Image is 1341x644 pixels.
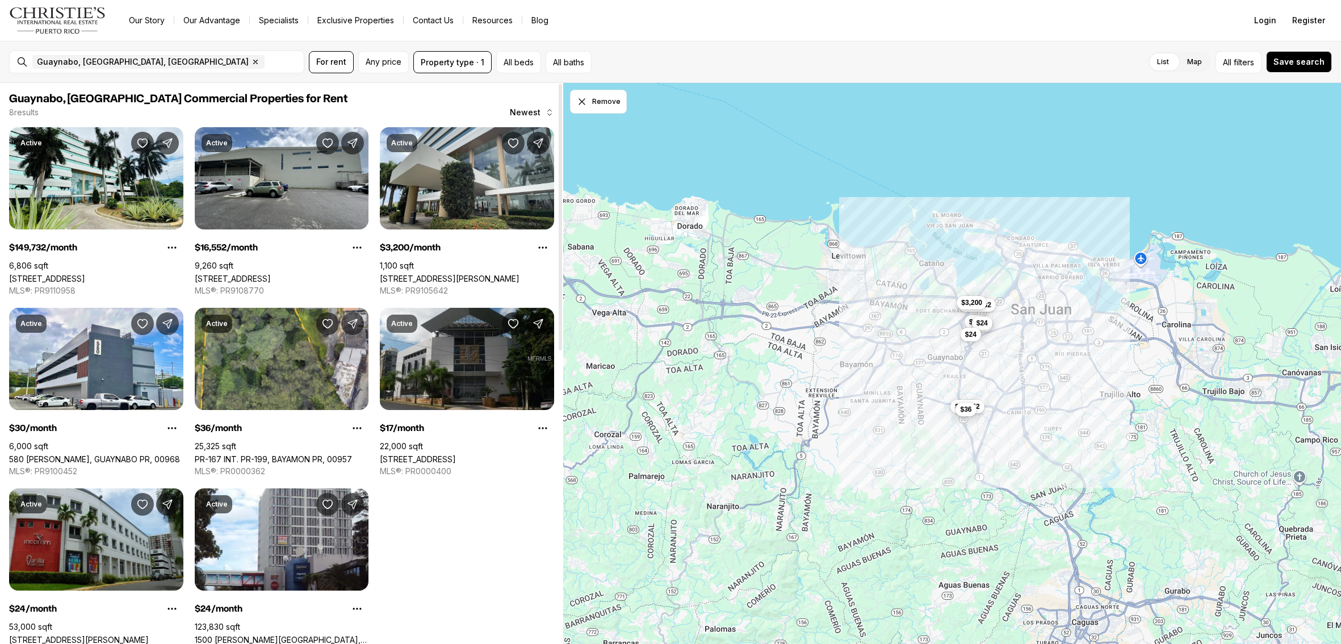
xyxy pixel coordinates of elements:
[463,12,522,28] a: Resources
[161,417,183,440] button: Property options
[502,312,525,335] button: Save Property: 1 PARKSIDE-1 ST
[316,132,339,154] button: Save Property: 20 ALBOLOTE AVE #3
[131,493,154,516] button: Save Property: 107 GONZALEZ GUISTI AVE.
[531,417,554,440] button: Property options
[156,132,179,154] button: Share Property
[346,417,368,440] button: Property options
[341,312,364,335] button: Share Property
[1247,9,1283,32] button: Login
[958,298,996,311] button: $149,732
[527,132,550,154] button: Share Property
[161,236,183,259] button: Property options
[961,298,982,307] span: $3,200
[120,12,174,28] a: Our Story
[503,101,561,124] button: Newest
[404,12,463,28] button: Contact Us
[341,493,364,516] button: Share Property
[9,108,39,117] p: 8 results
[156,312,179,335] button: Share Property
[546,51,592,73] button: All baths
[965,329,977,338] span: $24
[972,316,992,330] button: $24
[531,236,554,259] button: Property options
[20,500,42,509] p: Active
[156,493,179,516] button: Share Property
[413,51,492,73] button: Property type · 1
[570,90,627,114] button: Dismiss drawing
[965,315,985,328] button: $30
[316,493,339,516] button: Save Property: 1500 F.D. ROOSEVELT AVE.
[346,597,368,620] button: Property options
[20,319,42,328] p: Active
[1234,56,1254,68] span: filters
[957,295,987,309] button: $3,200
[522,12,558,28] a: Blog
[20,139,42,148] p: Active
[961,327,981,341] button: $24
[174,12,249,28] a: Our Advantage
[1148,52,1178,72] label: List
[250,12,308,28] a: Specialists
[527,312,550,335] button: Share Property
[1273,57,1325,66] span: Save search
[358,51,409,73] button: Any price
[510,108,540,117] span: Newest
[341,132,364,154] button: Share Property
[969,317,980,326] span: $30
[366,57,401,66] span: Any price
[963,300,991,309] span: $149,732
[1223,56,1231,68] span: All
[496,51,541,73] button: All beds
[37,57,249,66] span: Guaynabo, [GEOGRAPHIC_DATA], [GEOGRAPHIC_DATA]
[316,312,339,335] button: Save Property: PR-167 INT. PR-199
[1285,9,1332,32] button: Register
[1178,52,1211,72] label: Map
[1254,16,1276,25] span: Login
[206,500,228,509] p: Active
[346,236,368,259] button: Property options
[9,93,347,104] span: Guaynabo, [GEOGRAPHIC_DATA] Commercial Properties for Rent
[309,51,354,73] button: For rent
[206,139,228,148] p: Active
[1216,51,1262,73] button: Allfilters
[308,12,403,28] a: Exclusive Properties
[391,319,413,328] p: Active
[391,139,413,148] p: Active
[1292,16,1325,25] span: Register
[977,319,988,328] span: $24
[161,597,183,620] button: Property options
[380,454,456,464] a: 1 PARKSIDE-1 ST, GUAYNABO PR, 00965
[1266,51,1332,73] button: Save search
[961,405,972,414] span: $36
[316,57,346,66] span: For rent
[950,399,984,413] button: $16,552
[380,274,519,283] a: 165 AVE EL CAÑO, GUAYNABO PR, 00968
[9,274,85,283] a: 100 ROAD 165 CENTRO INTERNACIONAL DE MERCADEO TORRE II #Suite #802, GUAYNABO PR, 00968
[9,454,180,464] a: 580 BUCHANAN, GUAYNABO PR, 00968
[9,7,106,34] img: logo
[131,132,154,154] button: Save Property: 100 ROAD 165 CENTRO INTERNACIONAL DE MERCADEO TORRE II #Suite #802
[955,402,979,411] span: $16,552
[131,312,154,335] button: Save Property: 580 BUCHANAN
[195,274,271,283] a: 20 ALBOLOTE AVE #3, GUAYNABO PR, 00969
[195,454,352,464] a: PR-167 INT. PR-199, BAYAMON PR, 00957
[956,403,977,416] button: $36
[972,318,992,332] button: $17
[502,132,525,154] button: Save Property: 165 AVE EL CAÑO
[206,319,228,328] p: Active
